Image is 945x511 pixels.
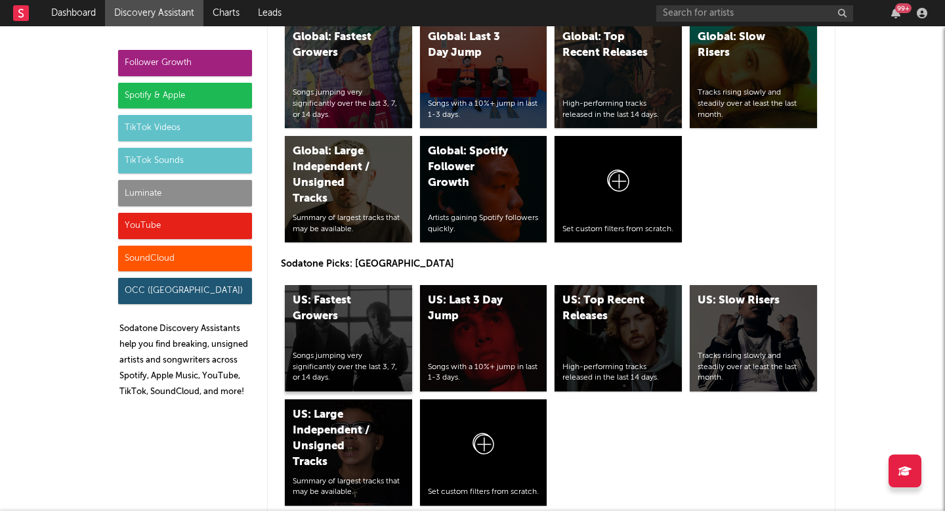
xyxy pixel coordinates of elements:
[428,362,539,384] div: Songs with a 10%+ jump in last 1-3 days.
[428,487,539,498] div: Set custom filters from scratch.
[562,293,652,324] div: US: Top Recent Releases
[285,22,412,128] a: Global: Fastest GrowersSongs jumping very significantly over the last 3, 7, or 14 days.
[562,30,652,61] div: Global: Top Recent Releases
[285,136,412,242] a: Global: Large Independent / Unsigned TracksSummary of largest tracks that may be available.
[285,285,412,391] a: US: Fastest GrowersSongs jumping very significantly over the last 3, 7, or 14 days.
[891,8,900,18] button: 99+
[293,293,382,324] div: US: Fastest Growers
[118,213,252,239] div: YouTube
[690,22,817,128] a: Global: Slow RisersTracks rising slowly and steadily over at least the last month.
[698,351,809,384] div: Tracks rising slowly and steadily over at least the last month.
[420,399,547,506] a: Set custom filters from scratch.
[428,99,539,121] div: Songs with a 10%+ jump in last 1-3 days.
[698,293,787,309] div: US: Slow Risers
[118,246,252,272] div: SoundCloud
[555,22,682,128] a: Global: Top Recent ReleasesHigh-performing tracks released in the last 14 days.
[420,22,547,128] a: Global: Last 3 Day JumpSongs with a 10%+ jump in last 1-3 days.
[698,30,787,61] div: Global: Slow Risers
[428,213,539,235] div: Artists gaining Spotify followers quickly.
[118,278,252,304] div: OCC ([GEOGRAPHIC_DATA])
[562,224,674,235] div: Set custom filters from scratch.
[285,399,412,506] a: US: Large Independent / Unsigned TracksSummary of largest tracks that may be available.
[118,180,252,206] div: Luminate
[293,351,404,384] div: Songs jumping very significantly over the last 3, 7, or 14 days.
[119,321,252,400] p: Sodatone Discovery Assistants help you find breaking, unsigned artists and songwriters across Spo...
[698,87,809,120] div: Tracks rising slowly and steadily over at least the last month.
[420,285,547,391] a: US: Last 3 Day JumpSongs with a 10%+ jump in last 1-3 days.
[118,83,252,109] div: Spotify & Apple
[118,115,252,141] div: TikTok Videos
[562,99,674,121] div: High-performing tracks released in the last 14 days.
[293,213,404,235] div: Summary of largest tracks that may be available.
[555,285,682,391] a: US: Top Recent ReleasesHigh-performing tracks released in the last 14 days.
[293,407,382,470] div: US: Large Independent / Unsigned Tracks
[118,148,252,174] div: TikTok Sounds
[420,136,547,242] a: Global: Spotify Follower GrowthArtists gaining Spotify followers quickly.
[293,476,404,499] div: Summary of largest tracks that may be available.
[293,87,404,120] div: Songs jumping very significantly over the last 3, 7, or 14 days.
[428,30,517,61] div: Global: Last 3 Day Jump
[293,30,382,61] div: Global: Fastest Growers
[428,293,517,324] div: US: Last 3 Day Jump
[895,3,912,13] div: 99 +
[656,5,853,22] input: Search for artists
[562,362,674,384] div: High-performing tracks released in the last 14 days.
[428,144,517,191] div: Global: Spotify Follower Growth
[555,136,682,242] a: Set custom filters from scratch.
[118,50,252,76] div: Follower Growth
[690,285,817,391] a: US: Slow RisersTracks rising slowly and steadily over at least the last month.
[281,256,822,272] p: Sodatone Picks: [GEOGRAPHIC_DATA]
[293,144,382,207] div: Global: Large Independent / Unsigned Tracks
